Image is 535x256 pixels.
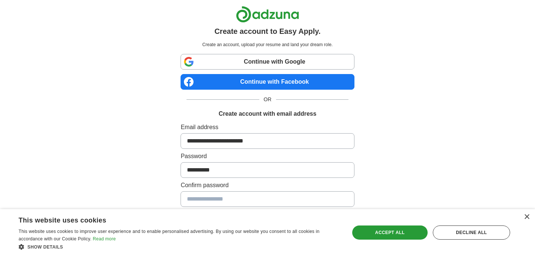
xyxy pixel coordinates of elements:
[182,41,353,48] p: Create an account, upload your resume and land your dream role.
[218,109,316,118] h1: Create account with email address
[352,225,428,240] div: Accept all
[236,6,299,23] img: Adzuna logo
[27,244,63,250] span: Show details
[524,214,529,220] div: Close
[181,152,354,161] label: Password
[433,225,510,240] div: Decline all
[214,26,321,37] h1: Create account to Easy Apply.
[93,236,116,241] a: Read more, opens a new window
[181,123,354,132] label: Email address
[181,181,354,190] label: Confirm password
[19,229,320,241] span: This website uses cookies to improve user experience and to enable personalised advertising. By u...
[181,74,354,90] a: Continue with Facebook
[181,54,354,70] a: Continue with Google
[259,96,276,103] span: OR
[19,214,321,225] div: This website uses cookies
[19,243,340,250] div: Show details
